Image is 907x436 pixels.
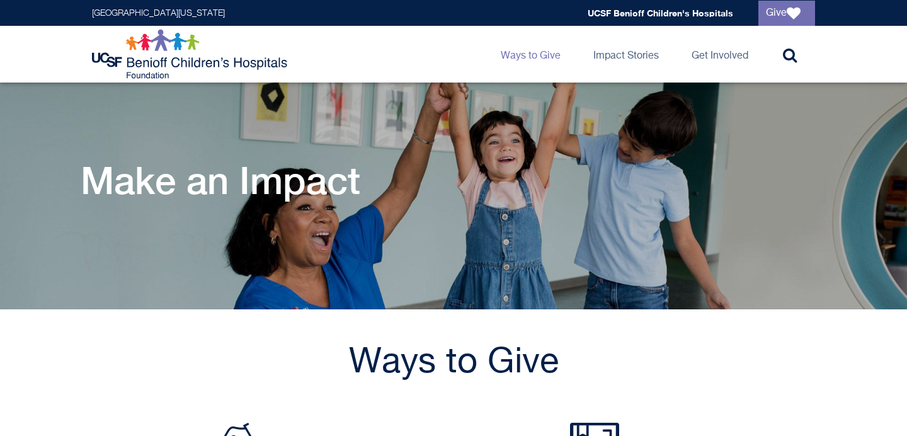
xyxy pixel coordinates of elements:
[92,9,225,18] a: [GEOGRAPHIC_DATA][US_STATE]
[583,26,669,83] a: Impact Stories
[92,341,815,385] h1: Ways to Give
[491,26,571,83] a: Ways to Give
[758,1,815,26] a: Give
[682,26,758,83] a: Get Involved
[588,8,733,18] a: UCSF Benioff Children's Hospitals
[92,29,290,79] img: Logo for UCSF Benioff Children's Hospitals Foundation
[81,158,360,202] h1: Make an Impact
